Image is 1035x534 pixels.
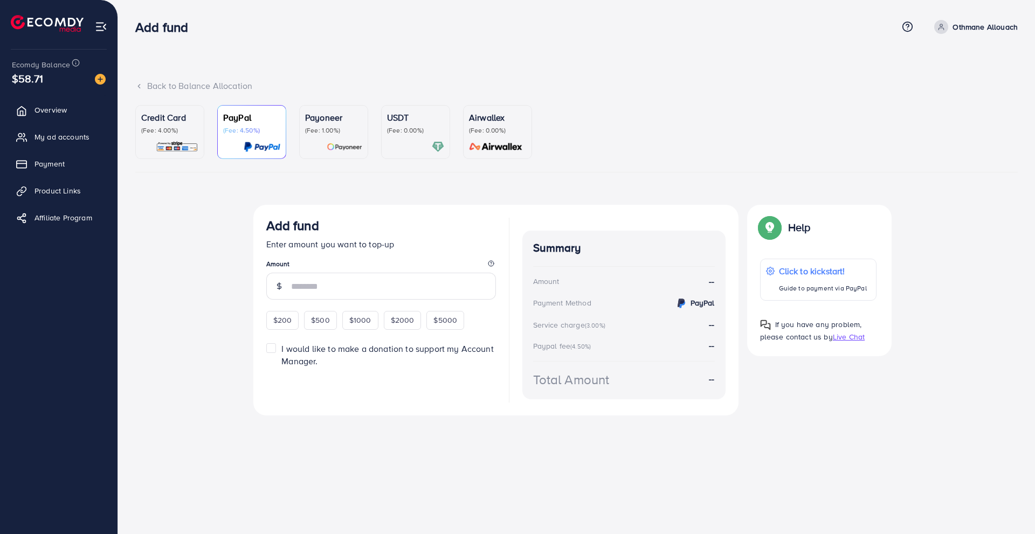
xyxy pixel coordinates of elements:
small: (3.00%) [585,321,605,330]
strong: PayPal [691,297,715,308]
span: Live Chat [833,331,865,342]
img: menu [95,20,107,33]
strong: -- [709,373,714,385]
p: PayPal [223,111,280,124]
p: Credit Card [141,111,198,124]
strong: -- [709,318,714,330]
span: Product Links [34,185,81,196]
p: Guide to payment via PayPal [779,282,867,295]
span: $500 [311,315,330,325]
strong: -- [709,339,714,351]
div: Service charge [533,320,609,330]
img: card [327,141,362,153]
img: credit [675,297,688,310]
span: $1000 [349,315,371,325]
span: Overview [34,105,67,115]
span: I would like to make a donation to support my Account Manager. [281,343,493,367]
div: Payment Method [533,297,591,308]
strong: -- [709,275,714,288]
div: Paypal fee [533,341,595,351]
a: Affiliate Program [8,207,109,228]
a: Product Links [8,180,109,202]
a: Overview [8,99,109,121]
p: (Fee: 4.50%) [223,126,280,135]
p: Airwallex [469,111,526,124]
a: My ad accounts [8,126,109,148]
span: Affiliate Program [34,212,92,223]
span: $2000 [391,315,415,325]
img: card [432,141,444,153]
p: Payoneer [305,111,362,124]
p: Othmane Allouach [953,20,1018,33]
span: My ad accounts [34,131,89,142]
p: Enter amount you want to top-up [266,238,496,251]
img: card [244,141,280,153]
h4: Summary [533,241,715,255]
span: $5000 [433,315,457,325]
img: Popup guide [760,218,779,237]
p: (Fee: 1.00%) [305,126,362,135]
span: $200 [273,315,292,325]
small: (4.50%) [570,342,591,351]
iframe: Chat [989,486,1027,526]
span: Ecomdy Balance [12,59,70,70]
p: Help [788,221,811,234]
span: $58.71 [12,71,43,86]
div: Amount [533,276,560,287]
a: Payment [8,153,109,175]
a: Othmane Allouach [930,20,1018,34]
legend: Amount [266,259,496,273]
div: Total Amount [533,370,610,389]
img: card [466,141,526,153]
p: (Fee: 0.00%) [469,126,526,135]
span: Payment [34,158,65,169]
p: Click to kickstart! [779,265,867,278]
p: USDT [387,111,444,124]
span: If you have any problem, please contact us by [760,319,862,342]
img: logo [11,15,84,32]
img: card [156,141,198,153]
h3: Add fund [266,218,319,233]
img: Popup guide [760,320,771,330]
p: (Fee: 4.00%) [141,126,198,135]
div: Back to Balance Allocation [135,80,1018,92]
h3: Add fund [135,19,197,35]
p: (Fee: 0.00%) [387,126,444,135]
img: image [95,74,106,85]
